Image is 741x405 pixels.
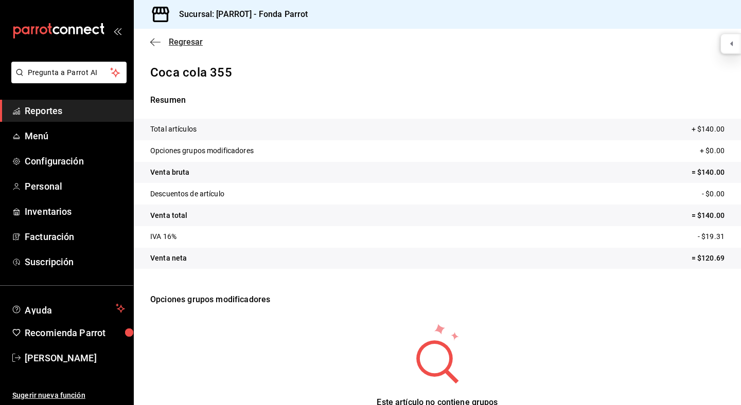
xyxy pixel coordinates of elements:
h3: Sucursal: [PARROT] - Fonda Parrot [171,8,308,21]
p: Coca cola 355 [150,63,725,82]
span: [PERSON_NAME] [25,351,125,365]
p: Total artículos [150,124,197,135]
span: Menú [25,129,125,143]
p: = $140.00 [692,167,725,178]
p: Resumen [150,94,725,106]
span: Reportes [25,104,125,118]
p: Venta total [150,210,187,221]
p: - $19.31 [698,231,725,242]
button: Regresar [150,37,203,47]
span: Pregunta a Parrot AI [28,67,111,78]
span: Configuración [25,154,125,168]
p: + $140.00 [692,124,725,135]
span: Ayuda [25,302,112,315]
p: + $0.00 [700,145,725,156]
p: - $0.00 [702,189,725,199]
span: Regresar [169,37,203,47]
p: IVA 16% [150,231,177,242]
p: Opciones grupos modificadores [150,281,725,318]
span: Inventarios [25,205,125,218]
span: Sugerir nueva función [12,390,125,401]
button: Pregunta a Parrot AI [11,62,127,83]
button: open_drawer_menu [113,27,121,35]
span: Personal [25,179,125,193]
span: Recomienda Parrot [25,326,125,340]
p: Venta bruta [150,167,189,178]
p: Opciones grupos modificadores [150,145,254,156]
p: = $120.69 [692,253,725,264]
span: Facturación [25,230,125,244]
p: Venta neta [150,253,187,264]
p: Descuentos de artículo [150,189,224,199]
p: = $140.00 [692,210,725,221]
span: Suscripción [25,255,125,269]
a: Pregunta a Parrot AI [7,75,127,85]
